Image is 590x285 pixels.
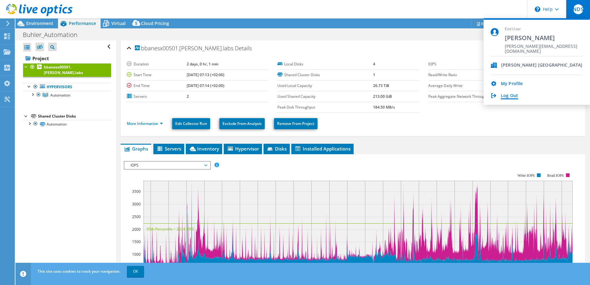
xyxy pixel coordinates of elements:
[187,61,218,67] b: 2 days, 0 hr, 1 min
[187,94,189,99] b: 2
[294,146,351,152] span: Installed Applications
[573,4,583,14] span: NDS
[428,72,500,78] label: Read/Write Ratio
[132,214,141,219] text: 2500
[428,83,500,89] label: Average Daily Write
[471,19,501,28] a: Reports
[501,93,518,99] a: Log Out
[501,81,523,87] a: My Profile
[517,173,535,178] text: Write IOPS
[505,34,583,42] span: [PERSON_NAME]
[189,146,219,152] span: Inventory
[111,20,126,26] span: Virtual
[23,91,111,99] a: Automation
[428,93,500,100] label: Peak Aggregate Network Throughput
[20,31,87,38] h1: Buhler_Automation
[127,162,207,169] span: IOPS
[132,227,141,232] text: 2000
[428,61,500,67] label: IOPS
[127,121,163,126] a: More Information
[147,226,194,232] text: 95th Percentile = 2234 IOPS
[23,120,111,128] a: Automation
[172,118,210,129] a: Edit Collector Run
[156,146,181,152] span: Servers
[274,118,318,129] a: Remove From Project
[277,72,373,78] label: Shared Cluster Disks
[501,63,582,68] div: [PERSON_NAME] [GEOGRAPHIC_DATA]
[38,269,120,274] span: This site uses cookies to track your navigation.
[38,113,111,120] div: Shared Cluster Disks
[141,20,169,26] span: Cloud Pricing
[124,146,148,152] span: Graphs
[23,63,111,77] a: bbanesx00501.[PERSON_NAME].labs
[127,61,187,67] label: Duration
[23,83,111,91] a: Hypervisors
[277,83,373,89] label: Used Local Capacity
[277,61,373,67] label: Local Disks
[547,173,564,178] text: Read IOPS
[127,72,187,78] label: Start Time
[127,93,187,100] label: Servers
[277,104,373,110] label: Peak Disk Throughput
[373,61,375,67] b: 4
[373,83,389,88] b: 26.73 TiB
[132,189,141,194] text: 3500
[227,146,259,152] span: Hypervisor
[235,44,252,52] span: Details
[277,93,373,100] label: Used Shared Capacity
[132,201,141,207] text: 3000
[373,105,395,110] b: 184.50 MB/s
[373,72,375,77] b: 1
[127,266,144,277] a: OK
[23,53,111,63] a: Project
[50,93,70,98] span: Automation
[135,45,233,52] span: bbanesx00501.[PERSON_NAME].labs
[69,20,96,26] span: Performance
[267,146,287,152] span: Disks
[127,83,187,89] label: End Time
[187,72,224,77] b: [DATE] 07:13 (+02:00)
[505,44,583,50] span: [PERSON_NAME][EMAIL_ADDRESS][DOMAIN_NAME]
[44,64,83,75] b: bbanesx00501.[PERSON_NAME].labs
[219,118,265,129] a: Exclude From Analysis
[132,252,141,257] text: 1000
[505,27,583,32] span: End User
[26,20,53,26] span: Environment
[373,94,392,99] b: 213.00 GiB
[535,6,540,12] svg: \n
[187,83,224,88] b: [DATE] 07:14 (+02:00)
[132,239,141,244] text: 1500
